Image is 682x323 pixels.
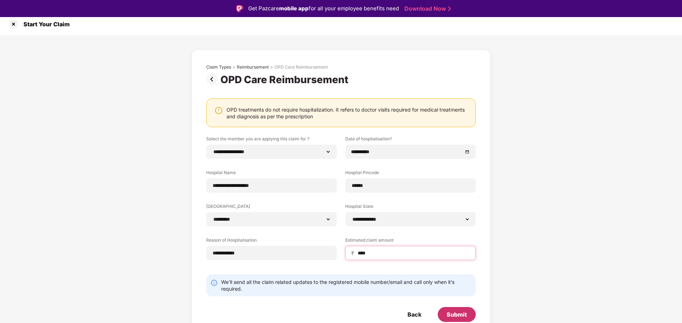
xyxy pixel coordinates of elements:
[211,279,218,286] img: svg+xml;base64,PHN2ZyBpZD0iSW5mby0yMHgyMCIgeG1sbnM9Imh0dHA6Ly93d3cudzMub3JnLzIwMDAvc3ZnIiB3aWR0aD...
[206,136,337,145] label: Select the member you are applying this claim for ?
[345,169,476,178] label: Hospital Pincode
[447,311,467,318] div: Submit
[227,106,468,120] div: OPD treatments do not require hospitalization. It refers to doctor visits required for medical tr...
[345,237,476,246] label: Estimated claim amount
[345,203,476,212] label: Hospital State
[345,136,476,145] label: Date of hospitalisation?
[275,64,328,70] div: OPD Care Reimbursement
[270,64,273,70] div: >
[214,106,223,115] img: svg+xml;base64,PHN2ZyBpZD0iV2FybmluZ18tXzI0eDI0IiBkYXRhLW5hbWU9Ildhcm5pbmcgLSAyNHgyNCIgeG1sbnM9Im...
[279,5,309,12] strong: mobile app
[221,279,471,292] div: We’ll send all the claim related updates to the registered mobile number/email and call only when...
[407,311,421,318] div: Back
[237,64,269,70] div: Reimbursement
[206,237,337,246] label: Reason of Hospitalisation
[19,21,70,28] div: Start Your Claim
[206,64,231,70] div: Claim Types
[206,74,220,85] img: svg+xml;base64,PHN2ZyBpZD0iUHJldi0zMngzMiIgeG1sbnM9Imh0dHA6Ly93d3cudzMub3JnLzIwMDAvc3ZnIiB3aWR0aD...
[448,5,451,12] img: Stroke
[248,4,399,13] div: Get Pazcare for all your employee benefits need
[404,5,449,12] a: Download Now
[206,169,337,178] label: Hospital Name
[206,203,337,212] label: [GEOGRAPHIC_DATA]
[236,5,243,12] img: Logo
[351,250,357,257] span: ₹
[220,74,351,86] div: OPD Care Reimbursement
[233,64,235,70] div: >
